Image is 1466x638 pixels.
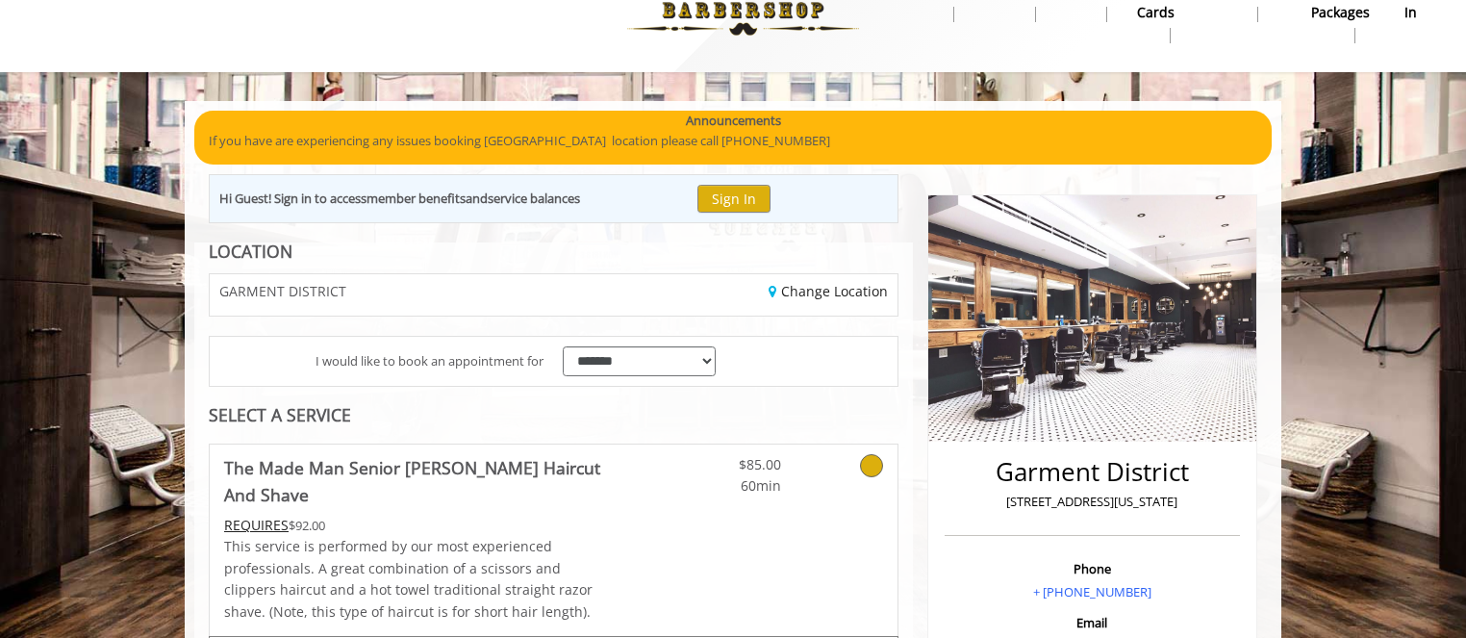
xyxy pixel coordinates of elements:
h3: Phone [949,562,1235,575]
p: If you have are experiencing any issues booking [GEOGRAPHIC_DATA] location please call [PHONE_NUM... [209,131,1257,151]
h2: Garment District [949,458,1235,486]
span: $85.00 [668,454,781,475]
b: service balances [488,190,580,207]
p: This service is performed by our most experienced professionals. A great combination of a scissor... [224,536,611,623]
a: + [PHONE_NUMBER] [1033,583,1151,600]
h3: Email [949,616,1235,629]
p: [STREET_ADDRESS][US_STATE] [949,492,1235,512]
b: The Made Man Senior [PERSON_NAME] Haircut And Shave [224,454,611,508]
span: GARMENT DISTRICT [219,284,346,298]
button: Sign In [697,185,771,213]
a: Change Location [769,282,888,300]
b: Announcements [686,111,781,131]
div: Hi Guest! Sign in to access and [219,189,580,209]
div: $92.00 [224,515,611,536]
b: member benefits [366,190,466,207]
b: LOCATION [209,240,292,263]
span: This service needs some Advance to be paid before we block your appointment [224,516,289,534]
span: 60min [668,475,781,497]
div: SELECT A SERVICE [209,406,898,424]
span: I would like to book an appointment for [316,351,543,371]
